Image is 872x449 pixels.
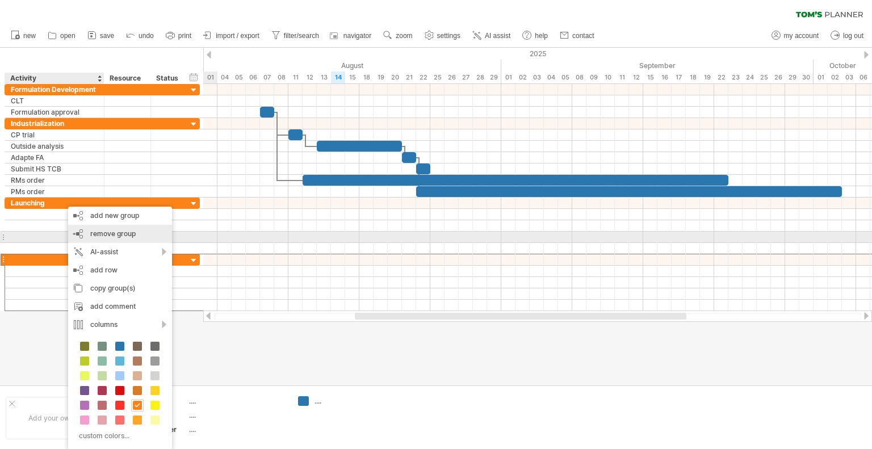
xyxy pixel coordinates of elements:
div: Monday, 18 August 2025 [359,72,374,83]
div: .... [189,410,284,420]
div: Tuesday, 19 August 2025 [374,72,388,83]
span: contact [572,32,594,40]
div: Tuesday, 12 August 2025 [303,72,317,83]
div: PMs order [11,186,98,197]
div: Friday, 19 September 2025 [700,72,714,83]
div: Monday, 4 August 2025 [217,72,232,83]
div: Wednesday, 27 August 2025 [459,72,473,83]
div: Friday, 15 August 2025 [345,72,359,83]
span: AI assist [485,32,510,40]
div: Tuesday, 16 September 2025 [657,72,672,83]
a: settings [422,28,464,43]
span: new [23,32,36,40]
div: CLT [11,95,98,106]
div: Wednesday, 3 September 2025 [530,72,544,83]
div: Friday, 26 September 2025 [771,72,785,83]
div: August 2025 [203,60,501,72]
span: settings [437,32,460,40]
div: Wednesday, 13 August 2025 [317,72,331,83]
div: Wednesday, 10 September 2025 [601,72,615,83]
div: Wednesday, 17 September 2025 [672,72,686,83]
div: Monday, 29 September 2025 [785,72,799,83]
div: Tuesday, 23 September 2025 [728,72,743,83]
a: undo [123,28,157,43]
a: AI assist [469,28,514,43]
a: contact [557,28,598,43]
span: navigator [343,32,371,40]
div: Friday, 12 September 2025 [629,72,643,83]
div: Wednesday, 1 October 2025 [814,72,828,83]
div: Tuesday, 26 August 2025 [445,72,459,83]
span: remove group [90,229,136,238]
a: help [519,28,551,43]
div: September 2025 [501,60,814,72]
span: filter/search [284,32,319,40]
div: Friday, 5 September 2025 [558,72,572,83]
div: Monday, 11 August 2025 [288,72,303,83]
div: Monday, 1 September 2025 [501,72,515,83]
span: open [60,32,76,40]
span: my account [784,32,819,40]
span: help [535,32,548,40]
div: Monday, 8 September 2025 [572,72,586,83]
div: Tuesday, 2 September 2025 [515,72,530,83]
div: Status [156,73,181,84]
div: Launching [11,198,98,208]
a: open [45,28,79,43]
a: zoom [380,28,416,43]
div: Add your own logo [6,397,112,439]
a: filter/search [269,28,322,43]
a: print [163,28,195,43]
div: Adapte FA [11,152,98,163]
a: new [8,28,39,43]
div: Industrialization [11,118,98,129]
div: CP trial [11,129,98,140]
div: Tuesday, 9 September 2025 [586,72,601,83]
div: Friday, 8 August 2025 [274,72,288,83]
div: Friday, 29 August 2025 [487,72,501,83]
span: import / export [216,32,259,40]
div: Thursday, 18 September 2025 [686,72,700,83]
div: Thursday, 25 September 2025 [757,72,771,83]
div: Wednesday, 24 September 2025 [743,72,757,83]
div: copy group(s) [68,279,172,297]
div: Thursday, 21 August 2025 [402,72,416,83]
div: Monday, 25 August 2025 [430,72,445,83]
div: Tuesday, 5 August 2025 [232,72,246,83]
div: Wednesday, 6 August 2025 [246,72,260,83]
div: Activity [10,73,98,84]
div: Friday, 3 October 2025 [842,72,856,83]
div: Thursday, 28 August 2025 [473,72,487,83]
a: my account [769,28,822,43]
div: Submit HS TCB [11,163,98,174]
div: .... [189,396,284,406]
a: import / export [200,28,263,43]
div: add row [68,261,172,279]
div: .... [189,425,284,434]
a: navigator [328,28,375,43]
div: .... [315,396,376,406]
span: print [178,32,191,40]
span: log out [843,32,863,40]
div: Friday, 22 August 2025 [416,72,430,83]
span: save [100,32,114,40]
div: Formulation Development [11,84,98,95]
div: AI-assist [68,243,172,261]
div: Tuesday, 30 September 2025 [799,72,814,83]
span: undo [139,32,154,40]
a: save [85,28,118,43]
div: add new group [68,207,172,225]
div: Thursday, 2 October 2025 [828,72,842,83]
div: RMs order [11,175,98,186]
div: Resource [110,73,144,84]
div: Thursday, 7 August 2025 [260,72,274,83]
div: Wednesday, 20 August 2025 [388,72,402,83]
div: Thursday, 11 September 2025 [615,72,629,83]
div: Thursday, 4 September 2025 [544,72,558,83]
div: Thursday, 14 August 2025 [331,72,345,83]
div: Monday, 6 October 2025 [856,72,870,83]
div: Outside analysis [11,141,98,152]
div: custom colors... [74,428,163,443]
span: zoom [396,32,412,40]
div: Friday, 1 August 2025 [203,72,217,83]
